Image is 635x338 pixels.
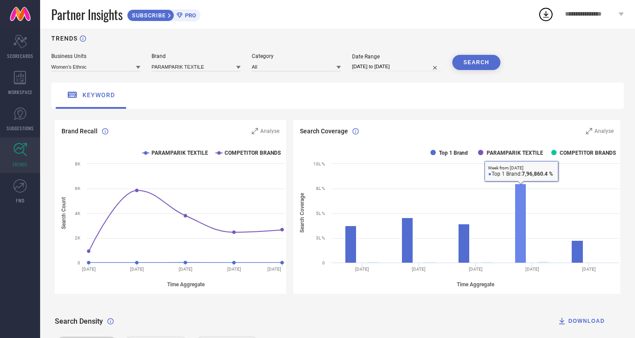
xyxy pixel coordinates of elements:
[61,197,67,229] tspan: Search Count
[439,150,468,156] text: Top 1 Brand
[252,53,341,59] div: Category
[82,91,115,99] span: keyword
[127,7,201,21] a: SUBSCRIBEPRO
[183,12,196,19] span: PRO
[538,6,554,22] div: Open download list
[267,267,281,272] text: [DATE]
[525,267,539,272] text: [DATE]
[300,128,348,135] span: Search Coverage
[546,312,616,330] button: DOWNLOAD
[594,128,614,134] span: Analyse
[557,317,605,326] div: DOWNLOAD
[78,260,80,265] text: 0
[322,260,325,265] text: 0
[7,125,34,132] span: SUGGESTIONS
[8,89,33,95] span: WORKSPACE
[227,267,241,272] text: [DATE]
[352,54,441,60] div: Date Range
[487,150,543,156] text: PARAMPARIK TEXTILE
[75,161,81,166] text: 8K
[560,150,616,156] text: COMPETITOR BRANDS
[469,267,483,272] text: [DATE]
[61,128,98,135] span: Brand Recall
[452,55,500,70] button: SEARCH
[12,161,28,168] span: TRENDS
[316,211,325,216] text: 5L %
[299,193,305,233] tspan: Search Coverage
[130,267,144,272] text: [DATE]
[75,186,81,191] text: 6K
[260,128,279,134] span: Analyse
[582,267,596,272] text: [DATE]
[179,267,193,272] text: [DATE]
[51,35,78,42] h1: TRENDS
[313,161,325,166] text: 10L %
[152,150,208,156] text: PARAMPARIK TEXTILE
[412,267,426,272] text: [DATE]
[457,281,495,288] tspan: Time Aggregate
[75,211,81,216] text: 4K
[152,53,241,59] div: Brand
[352,62,441,71] input: Select date range
[252,128,258,134] svg: Zoom
[316,235,325,240] text: 3L %
[356,267,369,272] text: [DATE]
[82,267,96,272] text: [DATE]
[16,197,25,204] span: FWD
[55,317,103,326] span: Search Density
[75,235,81,240] text: 2K
[51,53,140,59] div: Business Units
[316,186,325,191] text: 8L %
[225,150,281,156] text: COMPETITOR BRANDS
[51,5,123,24] span: Partner Insights
[586,128,592,134] svg: Zoom
[167,281,205,288] tspan: Time Aggregate
[7,53,33,59] span: SCORECARDS
[127,12,168,19] span: SUBSCRIBE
